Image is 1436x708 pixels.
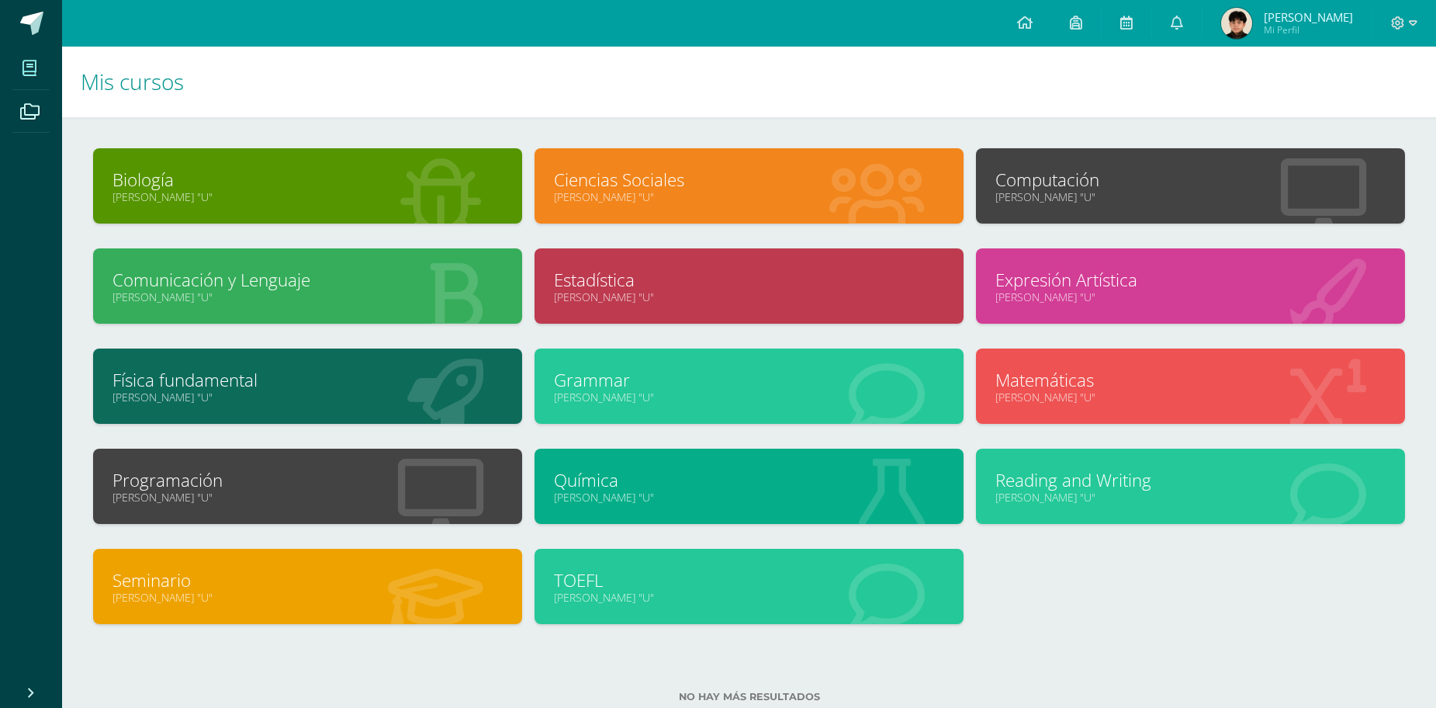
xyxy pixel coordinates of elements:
[554,290,944,304] a: [PERSON_NAME] "U"
[995,290,1386,304] a: [PERSON_NAME] "U"
[554,168,944,192] a: Ciencias Sociales
[112,468,503,492] a: Programación
[112,568,503,592] a: Seminario
[554,590,944,605] a: [PERSON_NAME] "U"
[112,490,503,505] a: [PERSON_NAME] "U"
[112,268,503,292] a: Comunicación y Lenguaje
[1264,9,1353,25] span: [PERSON_NAME]
[995,168,1386,192] a: Computación
[112,368,503,392] a: Física fundamental
[995,490,1386,505] a: [PERSON_NAME] "U"
[112,168,503,192] a: Biología
[1264,23,1353,36] span: Mi Perfil
[554,568,944,592] a: TOEFL
[1221,8,1252,39] img: df962ed01f737edf80b9344964ad4743.png
[995,268,1386,292] a: Expresión Artística
[81,67,184,96] span: Mis cursos
[554,490,944,505] a: [PERSON_NAME] "U"
[112,590,503,605] a: [PERSON_NAME] "U"
[112,390,503,404] a: [PERSON_NAME] "U"
[112,189,503,204] a: [PERSON_NAME] "U"
[554,390,944,404] a: [PERSON_NAME] "U"
[554,368,944,392] a: Grammar
[554,268,944,292] a: Estadística
[995,390,1386,404] a: [PERSON_NAME] "U"
[554,468,944,492] a: Química
[995,368,1386,392] a: Matemáticas
[995,468,1386,492] a: Reading and Writing
[995,189,1386,204] a: [PERSON_NAME] "U"
[554,189,944,204] a: [PERSON_NAME] "U"
[112,290,503,304] a: [PERSON_NAME] "U"
[93,691,1405,703] label: No hay más resultados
